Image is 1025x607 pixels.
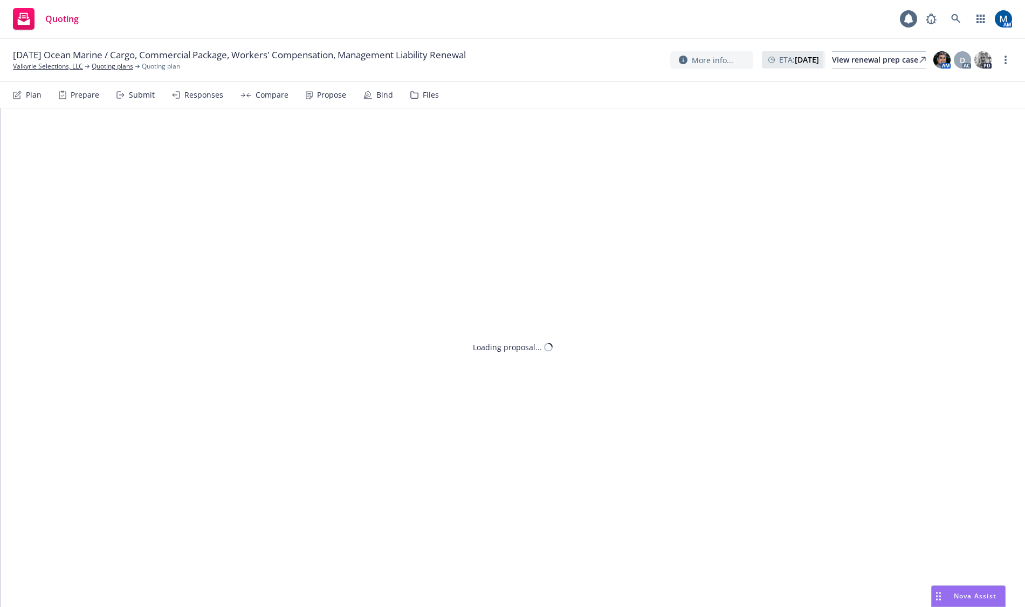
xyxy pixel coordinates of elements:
[473,342,542,353] div: Loading proposal...
[832,51,926,69] a: View renewal prep case
[832,52,926,68] div: View renewal prep case
[256,91,288,99] div: Compare
[954,591,996,601] span: Nova Assist
[317,91,346,99] div: Propose
[974,51,992,69] img: photo
[376,91,393,99] div: Bind
[931,585,1006,607] button: Nova Assist
[960,54,965,66] span: D
[932,586,945,606] div: Drag to move
[692,54,733,66] span: More info...
[129,91,155,99] div: Submit
[45,15,79,23] span: Quoting
[26,91,42,99] div: Plan
[423,91,439,99] div: Files
[92,62,133,71] a: Quoting plans
[945,8,967,30] a: Search
[995,10,1012,28] img: photo
[920,8,942,30] a: Report a Bug
[670,51,753,69] button: More info...
[13,49,466,62] span: [DATE] Ocean Marine / Cargo, Commercial Package, Workers' Compensation, Management Liability Renewal
[933,51,951,69] img: photo
[999,53,1012,66] a: more
[779,54,819,65] span: ETA :
[970,8,992,30] a: Switch app
[9,4,83,34] a: Quoting
[184,91,223,99] div: Responses
[13,62,83,71] a: Valkyrie Selections, LLC
[71,91,99,99] div: Prepare
[142,62,180,71] span: Quoting plan
[795,54,819,65] strong: [DATE]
